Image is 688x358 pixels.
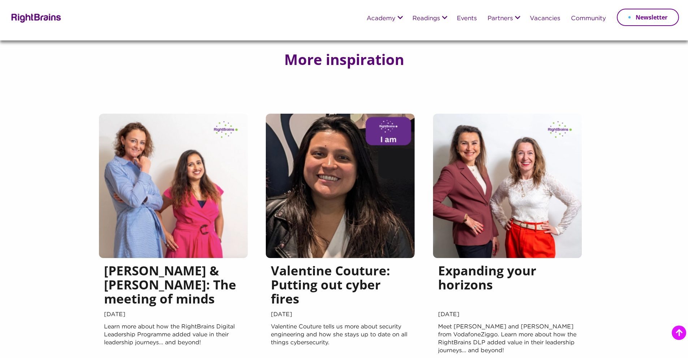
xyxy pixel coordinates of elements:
h3: More inspiration [284,52,404,68]
h5: Valentine Couture: Putting out cyber fires [271,263,410,309]
a: Vacancies [530,16,560,22]
span: [DATE] [438,309,577,320]
span: [DATE] [271,309,410,320]
a: Community [571,16,606,22]
h5: [PERSON_NAME] & [PERSON_NAME]: The meeting of minds [104,263,243,309]
a: Readings [412,16,440,22]
a: Academy [367,16,395,22]
img: Rightbrains [9,12,61,23]
a: Newsletter [617,9,679,26]
h5: Expanding your horizons [438,263,577,309]
a: Partners [488,16,513,22]
span: [DATE] [104,309,243,320]
a: Events [457,16,477,22]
